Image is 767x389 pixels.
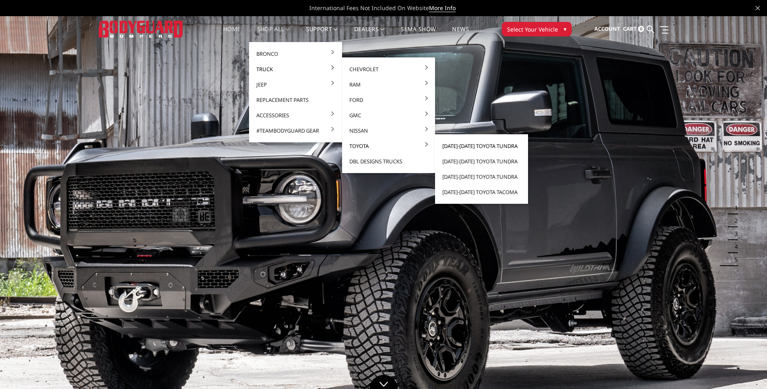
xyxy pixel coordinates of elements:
a: Bronco [252,46,339,61]
button: 4 of 5 [730,240,738,253]
a: DBL Designs Trucks [345,154,432,169]
a: Truck [252,61,339,77]
span: Select Your Vehicle [507,25,558,34]
img: BODYGUARD BUMPERS [99,21,184,37]
a: [DATE]-[DATE] Toyota Tacoma [438,184,525,200]
span: Cart [623,25,637,32]
span: Account [594,25,620,32]
a: Toyota [345,138,432,154]
a: Cart 0 [623,18,644,40]
span: ▾ [564,25,566,33]
a: Accessories [252,108,339,123]
a: [DATE]-[DATE] Toyota Tundra [438,138,525,154]
a: Ford [345,92,432,108]
a: Click to Down [370,375,398,389]
a: Home [223,26,241,42]
button: 5 of 5 [730,253,738,266]
a: Nissan [345,123,432,138]
a: [DATE]-[DATE] Toyota Tundra [438,154,525,169]
button: 1 of 5 [730,201,738,214]
a: Dealers [354,26,385,42]
a: More Info [429,4,456,12]
a: Chevrolet [345,61,432,77]
span: 0 [638,26,644,32]
a: Ram [345,77,432,92]
a: SEMA Show [401,26,436,42]
button: 2 of 5 [730,214,738,227]
a: [DATE]-[DATE] Toyota Tundra [438,169,525,184]
a: #TeamBodyguard Gear [252,123,339,138]
a: Support [306,26,338,42]
a: News [452,26,469,42]
a: GMC [345,108,432,123]
button: Select Your Vehicle [502,22,572,36]
a: Replacement Parts [252,92,339,108]
a: Jeep [252,77,339,92]
a: Account [594,18,620,40]
button: 3 of 5 [730,227,738,240]
a: shop all [257,26,290,42]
